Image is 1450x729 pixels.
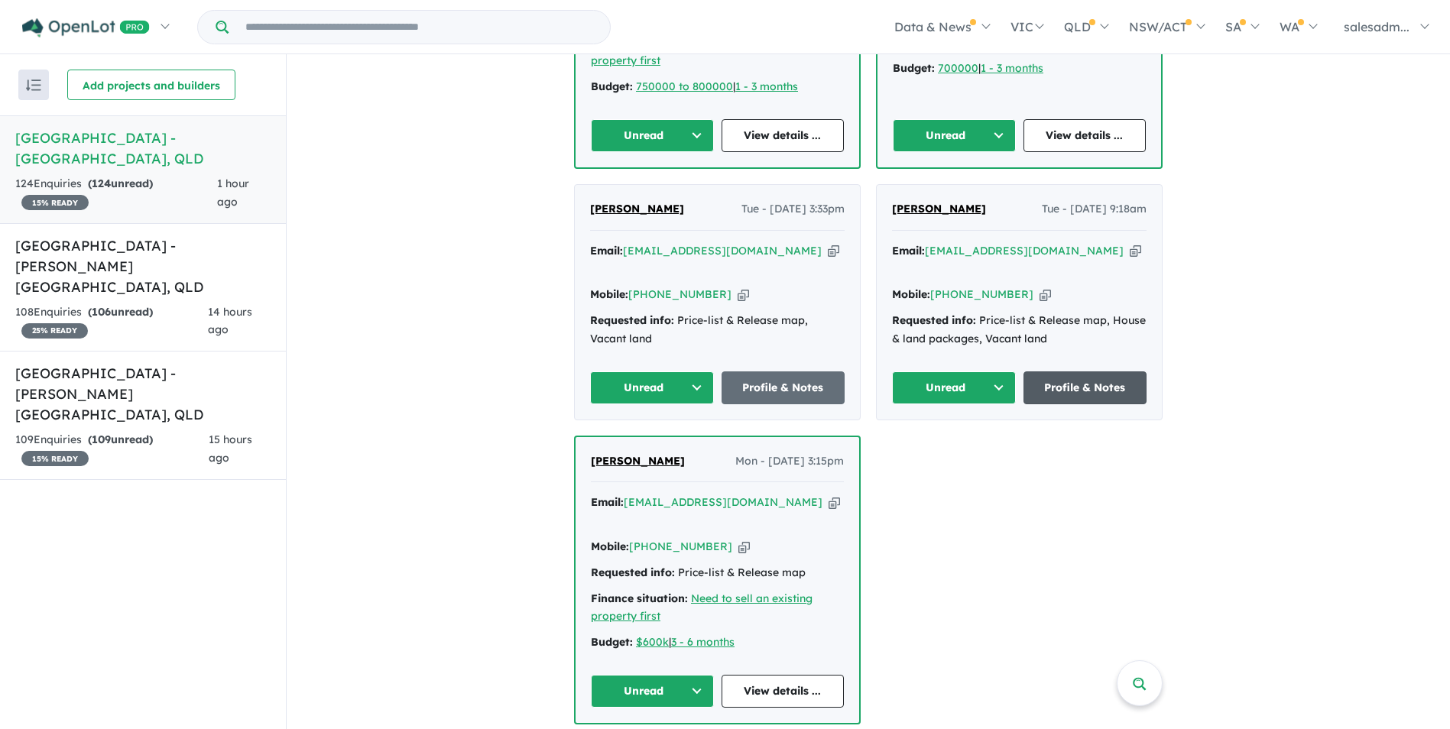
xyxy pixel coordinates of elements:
[88,433,153,446] strong: ( unread)
[590,312,845,348] div: Price-list & Release map, Vacant land
[591,633,844,652] div: |
[623,244,822,258] a: [EMAIL_ADDRESS][DOMAIN_NAME]
[893,60,1146,78] div: |
[925,244,1124,258] a: [EMAIL_ADDRESS][DOMAIN_NAME]
[21,323,88,339] span: 25 % READY
[591,635,633,649] strong: Budget:
[92,433,111,446] span: 109
[92,305,111,319] span: 106
[232,11,607,44] input: Try estate name, suburb, builder or developer
[1130,243,1141,259] button: Copy
[15,175,217,212] div: 124 Enquir ies
[1042,200,1147,219] span: Tue - [DATE] 9:18am
[591,591,688,605] strong: Finance situation:
[741,200,845,219] span: Tue - [DATE] 3:33pm
[209,433,252,465] span: 15 hours ago
[722,371,845,404] a: Profile & Notes
[15,128,271,169] h5: [GEOGRAPHIC_DATA] - [GEOGRAPHIC_DATA] , QLD
[892,200,986,219] a: [PERSON_NAME]
[591,591,813,624] a: Need to sell an existing property first
[722,675,845,708] a: View details ...
[892,371,1016,404] button: Unread
[15,235,271,297] h5: [GEOGRAPHIC_DATA] - [PERSON_NAME][GEOGRAPHIC_DATA] , QLD
[892,313,976,327] strong: Requested info:
[591,495,624,509] strong: Email:
[624,495,822,509] a: [EMAIL_ADDRESS][DOMAIN_NAME]
[1040,287,1051,303] button: Copy
[217,177,249,209] span: 1 hour ago
[930,287,1033,301] a: [PHONE_NUMBER]
[671,635,735,649] a: 3 - 6 months
[981,61,1043,75] a: 1 - 3 months
[892,202,986,215] span: [PERSON_NAME]
[893,61,935,75] strong: Budget:
[735,79,798,93] a: 1 - 3 months
[722,119,845,152] a: View details ...
[590,244,623,258] strong: Email:
[1023,119,1147,152] a: View details ...
[591,119,714,152] button: Unread
[636,635,669,649] a: $600k
[1023,371,1147,404] a: Profile & Notes
[892,244,925,258] strong: Email:
[590,202,684,215] span: [PERSON_NAME]
[591,79,633,93] strong: Budget:
[590,287,628,301] strong: Mobile:
[892,287,930,301] strong: Mobile:
[21,451,89,466] span: 15 % READY
[828,243,839,259] button: Copy
[735,452,844,471] span: Mon - [DATE] 3:15pm
[15,363,271,425] h5: [GEOGRAPHIC_DATA] - [PERSON_NAME][GEOGRAPHIC_DATA] , QLD
[208,305,252,337] span: 14 hours ago
[628,287,731,301] a: [PHONE_NUMBER]
[590,200,684,219] a: [PERSON_NAME]
[591,565,675,579] strong: Requested info:
[88,177,153,190] strong: ( unread)
[893,119,1016,152] button: Unread
[738,539,750,555] button: Copy
[738,287,749,303] button: Copy
[92,177,111,190] span: 124
[591,675,714,708] button: Unread
[591,564,844,582] div: Price-list & Release map
[15,431,209,468] div: 109 Enquir ies
[590,371,714,404] button: Unread
[892,312,1147,348] div: Price-list & Release map, House & land packages, Vacant land
[591,452,685,471] a: [PERSON_NAME]
[21,195,89,210] span: 15 % READY
[26,79,41,91] img: sort.svg
[591,539,629,553] strong: Mobile:
[591,454,685,468] span: [PERSON_NAME]
[67,70,235,100] button: Add projects and builders
[15,303,208,340] div: 108 Enquir ies
[590,313,674,327] strong: Requested info:
[1344,19,1409,34] span: salesadm...
[591,78,844,96] div: |
[829,494,840,510] button: Copy
[22,18,150,37] img: Openlot PRO Logo White
[636,79,733,93] a: 750000 to 800000
[938,61,978,75] a: 700000
[88,305,153,319] strong: ( unread)
[629,539,732,553] a: [PHONE_NUMBER]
